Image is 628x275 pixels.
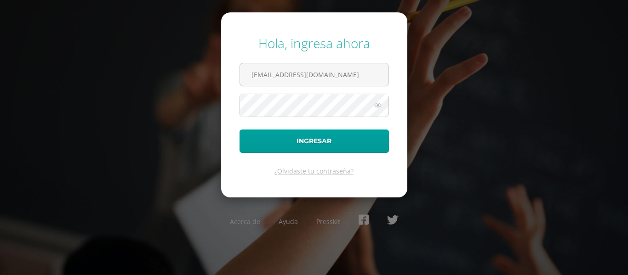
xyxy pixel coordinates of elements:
[274,167,354,175] a: ¿Olvidaste tu contraseña?
[279,217,298,226] a: Ayuda
[240,129,389,153] button: Ingresar
[230,217,260,226] a: Acerca de
[240,63,388,86] input: Correo electrónico o usuario
[316,217,340,226] a: Presskit
[240,34,389,52] div: Hola, ingresa ahora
